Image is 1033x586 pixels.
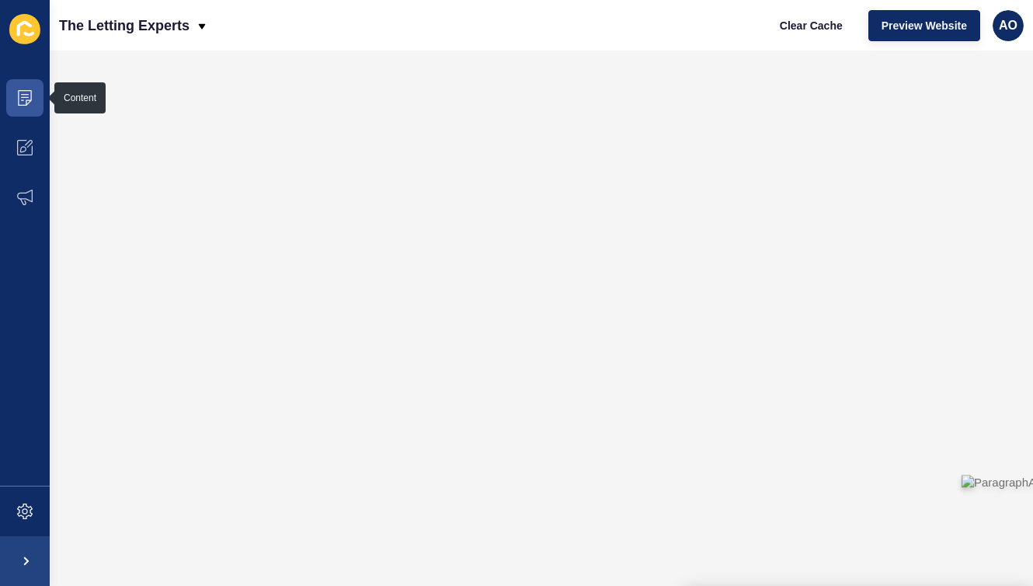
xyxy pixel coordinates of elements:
[868,10,980,41] button: Preview Website
[59,6,190,45] p: The Letting Experts
[999,18,1017,33] span: AO
[767,10,856,41] button: Clear Cache
[64,92,96,104] div: Content
[780,18,843,33] span: Clear Cache
[882,18,967,33] span: Preview Website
